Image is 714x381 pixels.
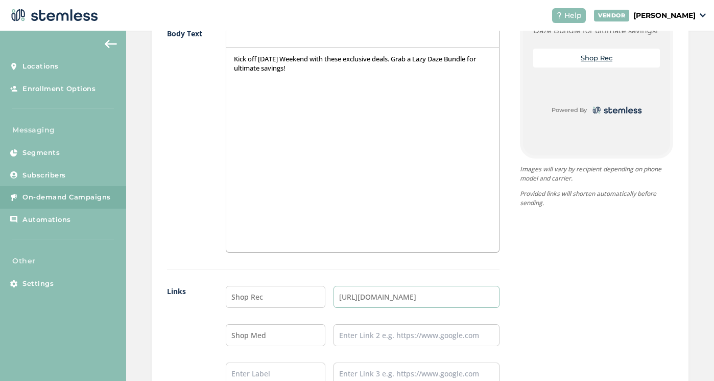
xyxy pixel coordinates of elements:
[520,165,673,183] p: Images will vary by recipient depending on phone model and carrier.
[234,54,491,73] p: Kick off [DATE] Weekend with these exclusive deals. Grab a Lazy Daze Bundle for ultimate savings!
[22,84,96,94] span: Enrollment Options
[520,189,673,208] p: Provided links will shorten automatically before sending.
[22,61,59,72] span: Locations
[700,13,706,17] img: icon_down-arrow-small-66adaf34.svg
[8,5,98,26] img: logo-dark-0685b13c.svg
[105,40,117,48] img: icon-arrow-back-accent-c549486e.svg
[334,324,499,346] input: Enter Link 2 e.g. https://www.google.com
[334,286,499,308] input: Enter Link 1 e.g. https://www.google.com
[226,286,325,308] input: Enter Label
[22,170,66,181] span: Subscribers
[663,332,714,381] iframe: Chat Widget
[22,215,71,225] span: Automations
[22,279,54,289] span: Settings
[556,12,562,18] img: icon-help-white-03924b79.svg
[591,104,642,116] img: logo-dark-0685b13c.svg
[552,106,587,115] small: Powered By
[633,10,696,21] p: [PERSON_NAME]
[167,28,205,253] label: Body Text
[594,10,629,21] div: VENDOR
[22,192,111,203] span: On-demand Campaigns
[22,148,60,158] span: Segments
[226,324,325,346] input: Enter Label
[581,54,612,62] a: Shop Rec
[564,10,582,21] span: Help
